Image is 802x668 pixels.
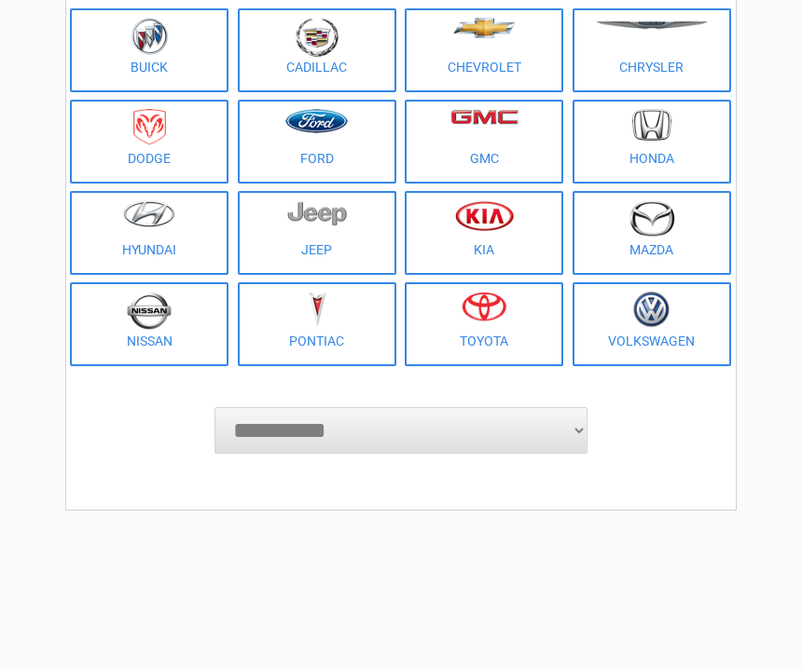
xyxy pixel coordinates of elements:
[238,192,396,276] a: Jeep
[70,192,228,276] a: Hyundai
[405,283,563,367] a: Toyota
[573,283,731,367] a: Volkswagen
[238,9,396,93] a: Cadillac
[70,283,228,367] a: Nissan
[133,110,166,146] img: dodge
[127,293,172,331] img: nissan
[450,110,519,126] img: gmc
[308,293,326,328] img: pontiac
[573,101,731,184] a: Honda
[462,293,506,322] img: toyota
[595,22,709,31] img: chrysler
[405,101,563,184] a: GMC
[70,101,228,184] a: Dodge
[632,110,671,143] img: honda
[633,293,670,329] img: volkswagen
[405,9,563,93] a: Chevrolet
[285,110,348,134] img: ford
[405,192,563,276] a: Kia
[123,201,175,228] img: hyundai
[287,201,347,227] img: jeep
[629,201,675,238] img: mazda
[70,9,228,93] a: Buick
[453,19,516,39] img: chevrolet
[238,101,396,184] a: Ford
[296,19,339,58] img: cadillac
[573,9,731,93] a: Chrysler
[238,283,396,367] a: Pontiac
[131,19,168,56] img: buick
[455,201,514,232] img: kia
[573,192,731,276] a: Mazda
